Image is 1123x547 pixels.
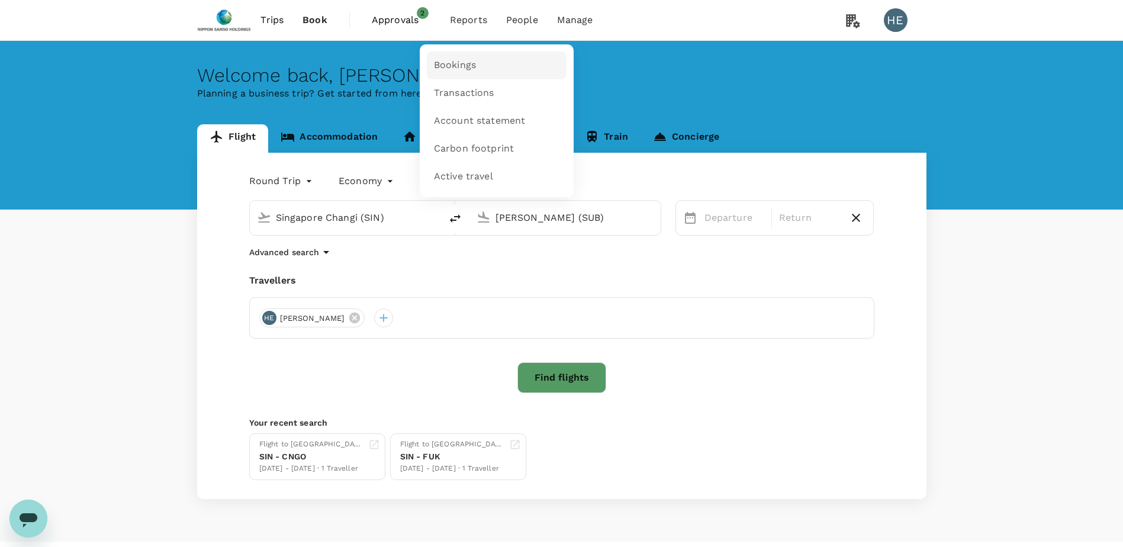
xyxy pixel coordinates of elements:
[259,463,363,475] div: [DATE] - [DATE] · 1 Traveller
[450,13,487,27] span: Reports
[427,52,567,79] a: Bookings
[506,13,538,27] span: People
[400,439,504,451] div: Flight to [GEOGRAPHIC_DATA]
[197,65,926,86] div: Welcome back , [PERSON_NAME] .
[434,59,476,72] span: Bookings
[273,313,352,324] span: [PERSON_NAME]
[197,124,269,153] a: Flight
[427,79,567,107] a: Transactions
[427,135,567,163] a: Carbon footprint
[249,245,333,259] button: Advanced search
[641,124,732,153] a: Concierge
[262,311,276,325] div: HE
[557,13,593,27] span: Manage
[197,7,252,33] img: Nippon Sanso Holdings Singapore Pte Ltd
[249,273,874,288] div: Travellers
[434,170,493,184] span: Active travel
[249,246,319,258] p: Advanced search
[433,216,435,218] button: Open
[339,172,396,191] div: Economy
[303,13,327,27] span: Book
[441,204,469,233] button: delete
[434,114,526,128] span: Account statement
[495,208,636,227] input: Going to
[704,211,764,225] p: Departure
[268,124,390,153] a: Accommodation
[197,86,926,101] p: Planning a business trip? Get started from here.
[372,13,431,27] span: Approvals
[400,463,504,475] div: [DATE] - [DATE] · 1 Traveller
[427,107,567,135] a: Account statement
[249,417,874,429] p: Your recent search
[572,124,641,153] a: Train
[276,208,416,227] input: Depart from
[417,7,429,19] span: 2
[260,13,284,27] span: Trips
[390,124,481,153] a: Long stay
[259,451,363,463] div: SIN - CNGO
[884,8,908,32] div: HE
[779,211,839,225] p: Return
[427,163,567,191] a: Active travel
[259,439,363,451] div: Flight to [GEOGRAPHIC_DATA]
[652,216,655,218] button: Open
[434,142,514,156] span: Carbon footprint
[517,362,606,393] button: Find flights
[9,500,47,538] iframe: Button to launch messaging window
[259,308,365,327] div: HE[PERSON_NAME]
[400,451,504,463] div: SIN - FUK
[249,172,316,191] div: Round Trip
[434,86,494,100] span: Transactions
